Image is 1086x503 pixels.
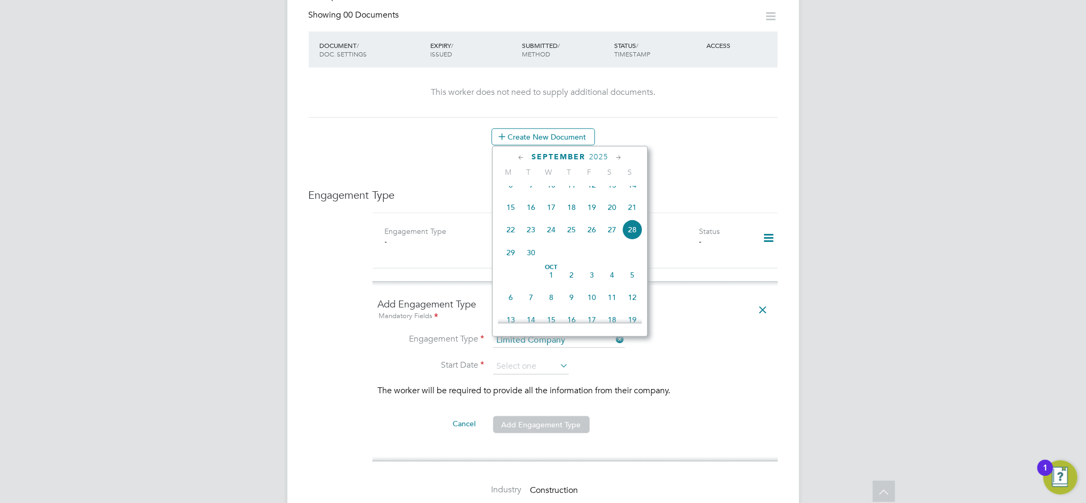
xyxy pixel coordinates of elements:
[344,10,399,20] span: 00 Documents
[561,310,582,330] span: 16
[492,128,595,145] button: Create New Document
[309,188,778,202] h3: Engagement Type
[541,265,561,285] span: 1
[582,220,602,240] span: 26
[428,36,520,63] div: EXPIRY
[1043,468,1048,482] div: 1
[501,287,521,307] span: 6
[357,41,359,50] span: /
[602,197,622,217] span: 20
[541,310,561,330] span: 15
[699,237,749,246] div: -
[378,311,773,322] div: Mandatory Fields
[501,220,521,240] span: 22
[620,167,640,177] span: S
[501,197,521,217] span: 15
[320,50,367,58] span: DOC. SETTINGS
[599,167,620,177] span: S
[451,41,453,50] span: /
[579,167,599,177] span: F
[541,265,561,270] span: Oct
[378,385,773,396] p: The worker will be required to provide all the information from their company.
[373,484,522,496] label: Industry
[445,415,485,432] button: Cancel
[622,310,642,330] span: 19
[636,41,638,50] span: /
[602,265,622,285] span: 4
[622,287,642,307] span: 12
[541,287,561,307] span: 8
[541,197,561,217] span: 17
[561,265,582,285] span: 2
[622,265,642,285] span: 5
[559,167,579,177] span: T
[493,359,569,375] input: Select one
[699,226,720,236] label: Status
[561,220,582,240] span: 25
[309,10,401,21] div: Showing
[501,310,521,330] span: 13
[602,310,622,330] span: 18
[602,220,622,240] span: 27
[541,220,561,240] span: 24
[582,265,602,285] span: 3
[704,36,777,55] div: ACCESS
[319,87,767,98] div: This worker does not need to supply additional documents.
[622,220,642,240] span: 28
[582,287,602,307] span: 10
[317,36,428,63] div: DOCUMENT
[612,36,704,63] div: STATUS
[498,167,518,177] span: M
[520,36,612,63] div: SUBMITTED
[493,416,590,433] button: Add Engagement Type
[538,167,559,177] span: W
[530,485,578,496] span: Construction
[521,310,541,330] span: 14
[378,298,773,322] h4: Add Engagement Type
[501,242,521,263] span: 29
[521,242,541,263] span: 30
[378,360,485,371] label: Start Date
[518,167,538,177] span: T
[558,41,560,50] span: /
[622,197,642,217] span: 21
[430,50,452,58] span: ISSUED
[602,287,622,307] span: 11
[600,237,699,246] div: -
[582,197,602,217] span: 19
[521,197,541,217] span: 16
[561,197,582,217] span: 18
[385,237,484,246] div: -
[521,287,541,307] span: 7
[561,287,582,307] span: 9
[378,334,485,345] label: Engagement Type
[521,220,541,240] span: 23
[589,152,608,161] span: 2025
[1043,460,1077,494] button: Open Resource Center, 1 new notification
[522,50,551,58] span: METHOD
[582,310,602,330] span: 17
[385,226,447,236] label: Engagement Type
[614,50,650,58] span: TIMESTAMP
[493,333,625,348] input: Select one
[532,152,585,161] span: September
